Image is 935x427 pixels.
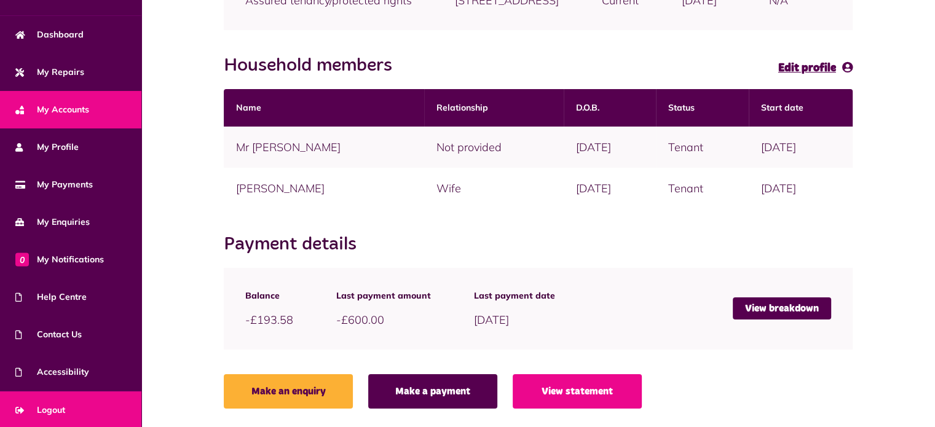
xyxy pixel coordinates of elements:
span: Accessibility [15,366,89,378]
td: Tenant [656,168,749,209]
span: -£600.00 [336,313,384,327]
span: My Accounts [15,103,89,116]
span: Logout [15,404,65,417]
td: [DATE] [564,168,657,209]
td: Wife [424,168,564,209]
td: Not provided [424,127,564,168]
th: Relationship [424,89,564,127]
th: Name [224,89,424,127]
span: Contact Us [15,328,82,341]
span: My Enquiries [15,216,90,229]
td: [DATE] [749,168,853,209]
span: Last payment date [474,289,555,302]
a: Edit profile [778,59,853,77]
td: Tenant [656,127,749,168]
td: Mr [PERSON_NAME] [224,127,424,168]
th: D.O.B. [564,89,657,127]
span: [DATE] [474,313,509,327]
span: Edit profile [778,63,836,74]
span: Help Centre [15,291,87,304]
td: [DATE] [564,127,657,168]
span: -£193.58 [245,313,293,327]
span: My Payments [15,178,93,191]
th: Status [656,89,749,127]
td: [DATE] [749,127,853,168]
th: Start date [749,89,853,127]
span: Balance [245,289,293,302]
span: My Repairs [15,66,84,79]
span: Last payment amount [336,289,431,302]
h2: Household members [224,55,404,77]
a: View breakdown [733,297,831,319]
span: My Notifications [15,253,104,266]
span: 0 [15,253,29,266]
td: [PERSON_NAME] [224,168,424,209]
span: My Profile [15,141,79,154]
a: Make a payment [368,374,497,409]
a: Make an enquiry [224,374,353,409]
h2: Payment details [224,233,369,256]
span: Dashboard [15,28,84,41]
a: View statement [513,374,642,409]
